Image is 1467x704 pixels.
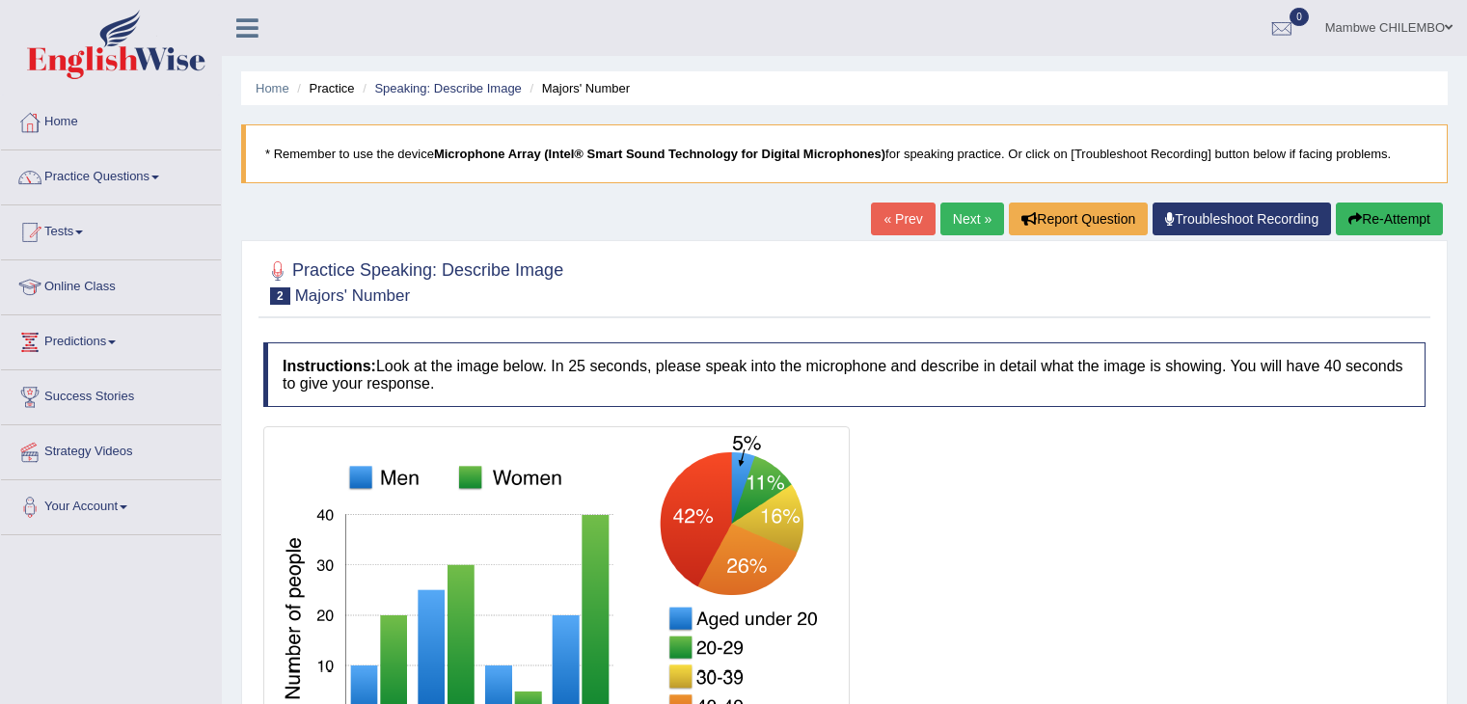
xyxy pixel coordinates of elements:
[263,342,1426,407] h4: Look at the image below. In 25 seconds, please speak into the microphone and describe in detail w...
[1,370,221,419] a: Success Stories
[270,287,290,305] span: 2
[871,203,935,235] a: « Prev
[1153,203,1331,235] a: Troubleshoot Recording
[1290,8,1309,26] span: 0
[263,257,563,305] h2: Practice Speaking: Describe Image
[241,124,1448,183] blockquote: * Remember to use the device for speaking practice. Or click on [Troubleshoot Recording] button b...
[1,95,221,144] a: Home
[292,79,354,97] li: Practice
[1,205,221,254] a: Tests
[1,425,221,474] a: Strategy Videos
[525,79,630,97] li: Majors' Number
[283,358,376,374] b: Instructions:
[1,150,221,199] a: Practice Questions
[295,286,410,305] small: Majors' Number
[256,81,289,95] a: Home
[940,203,1004,235] a: Next »
[1,480,221,528] a: Your Account
[1,260,221,309] a: Online Class
[434,147,885,161] b: Microphone Array (Intel® Smart Sound Technology for Digital Microphones)
[1336,203,1443,235] button: Re-Attempt
[1009,203,1148,235] button: Report Question
[1,315,221,364] a: Predictions
[374,81,521,95] a: Speaking: Describe Image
